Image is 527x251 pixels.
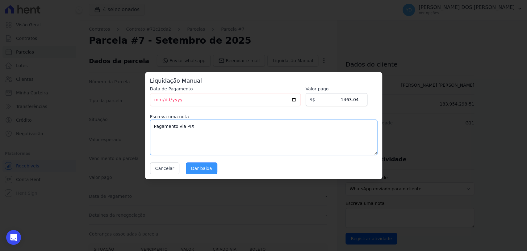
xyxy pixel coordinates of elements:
[306,86,367,92] label: Valor pago
[6,230,21,245] div: Open Intercom Messenger
[150,162,180,174] button: Cancelar
[150,77,377,84] h3: Liquidação Manual
[150,86,301,92] label: Data de Pagamento
[186,162,217,174] input: Dar baixa
[150,114,377,120] label: Escreva uma nota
